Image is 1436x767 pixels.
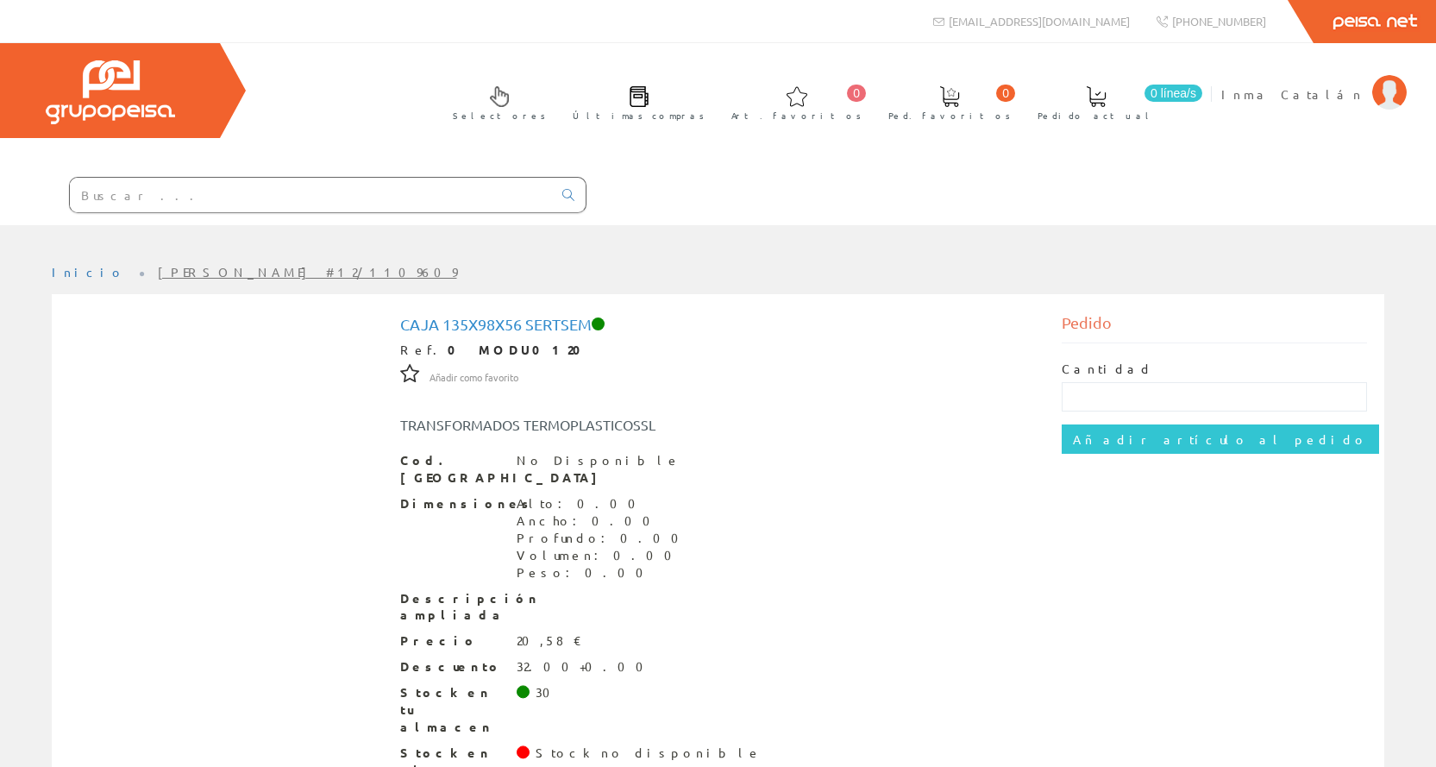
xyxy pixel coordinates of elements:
[1172,14,1266,28] span: [PHONE_NUMBER]
[517,452,680,469] div: No Disponible
[400,590,504,625] span: Descripción ampliada
[400,316,1037,333] h1: Caja 135x98x56 Sertsem
[400,452,504,487] span: Cod. [GEOGRAPHIC_DATA]
[1144,85,1202,102] span: 0 línea/s
[52,264,125,280] a: Inicio
[400,495,504,512] span: Dimensiones
[158,264,457,280] a: [PERSON_NAME] #12/1109609
[555,72,713,131] a: Últimas compras
[888,107,1011,124] span: Ped. favoritos
[430,368,518,384] a: Añadir como favorito
[400,658,504,676] span: Descuento
[517,547,689,564] div: Volumen: 0.00
[1221,72,1407,88] a: Inma Catalán
[400,342,1037,359] div: Ref.
[949,14,1130,28] span: [EMAIL_ADDRESS][DOMAIN_NAME]
[517,564,689,582] div: Peso: 0.00
[517,658,654,676] div: 32.00+0.00
[400,684,504,736] span: Stock en tu almacen
[448,342,593,357] strong: 0 MODU0120
[536,684,561,701] div: 30
[1062,311,1367,343] div: Pedido
[400,632,504,650] span: Precio
[453,107,546,124] span: Selectores
[573,107,705,124] span: Últimas compras
[1062,361,1153,378] label: Cantidad
[46,60,175,124] img: Grupo Peisa
[436,72,555,131] a: Selectores
[536,745,762,762] div: Stock no disponible
[1062,424,1379,454] input: Añadir artículo al pedido
[1038,107,1155,124] span: Pedido actual
[430,371,518,385] span: Añadir como favorito
[517,495,689,512] div: Alto: 0.00
[387,415,774,435] div: TRANSFORMADOS TERMOPLASTICOSSL
[517,632,582,650] div: 20,58 €
[517,530,689,547] div: Profundo: 0.00
[996,85,1015,102] span: 0
[517,512,689,530] div: Ancho: 0.00
[731,107,862,124] span: Art. favoritos
[847,85,866,102] span: 0
[70,178,552,212] input: Buscar ...
[1221,85,1364,103] span: Inma Catalán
